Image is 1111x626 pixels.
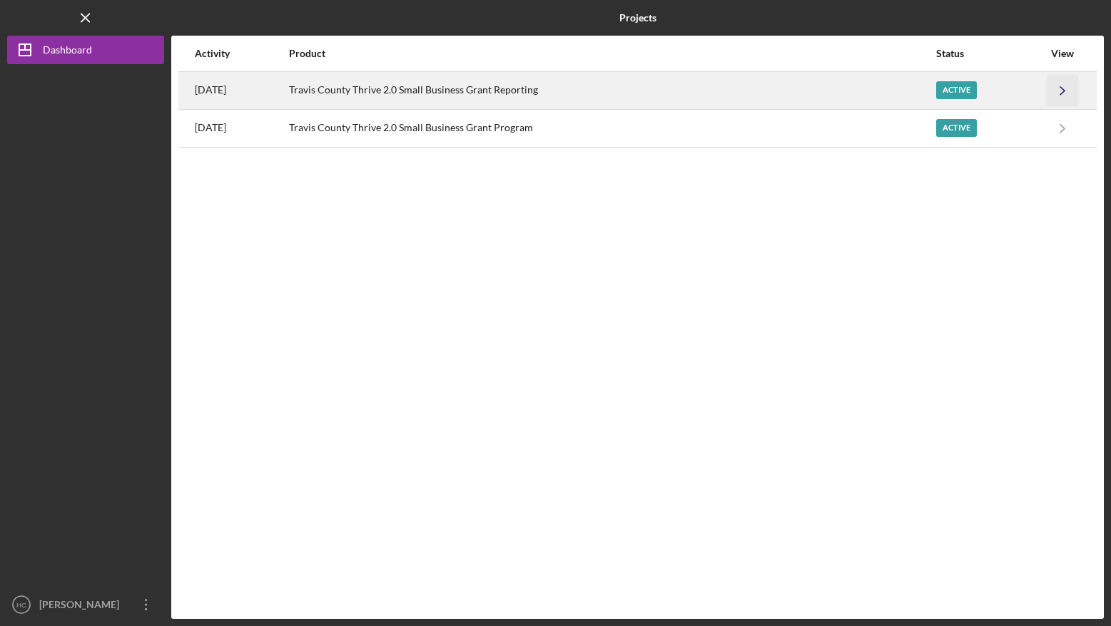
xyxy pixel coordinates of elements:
div: Dashboard [43,36,92,68]
div: Active [936,81,977,99]
div: Status [936,48,1043,59]
div: [PERSON_NAME] [36,590,128,622]
div: Travis County Thrive 2.0 Small Business Grant Reporting [289,73,935,108]
div: View [1045,48,1080,59]
div: Product [289,48,935,59]
button: HC[PERSON_NAME] [7,590,164,619]
text: HC [16,601,26,609]
div: Activity [195,48,288,59]
div: Travis County Thrive 2.0 Small Business Grant Program [289,111,935,146]
time: 2025-08-06 21:08 [195,84,226,96]
button: Dashboard [7,36,164,64]
b: Projects [619,12,656,24]
div: Active [936,119,977,137]
time: 2024-11-21 17:59 [195,122,226,133]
